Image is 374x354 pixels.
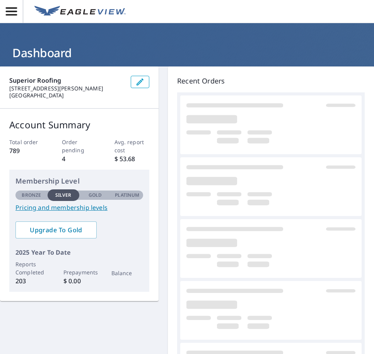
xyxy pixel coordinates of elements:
p: Membership Level [15,176,143,186]
p: 203 [15,276,48,286]
p: Reports Completed [15,260,48,276]
a: EV Logo [30,1,130,22]
p: Account Summary [9,118,149,132]
h1: Dashboard [9,45,365,61]
p: Bronze [22,192,41,199]
span: Upgrade To Gold [22,226,91,234]
p: $ 0.00 [63,276,96,286]
p: Silver [55,192,72,199]
p: 4 [62,154,97,163]
p: Gold [89,192,102,199]
p: [STREET_ADDRESS][PERSON_NAME] [9,85,125,92]
a: Pricing and membership levels [15,203,143,212]
p: Prepayments [63,268,96,276]
p: [GEOGRAPHIC_DATA] [9,92,125,99]
p: Order pending [62,138,97,154]
p: Superior Roofing [9,76,125,85]
p: $ 53.68 [114,154,150,163]
p: 2025 Year To Date [15,248,143,257]
p: Avg. report cost [114,138,150,154]
img: EV Logo [34,6,126,17]
p: Total order [9,138,44,146]
a: Upgrade To Gold [15,221,97,238]
p: Platinum [115,192,139,199]
p: Balance [111,269,143,277]
p: 789 [9,146,44,155]
p: Recent Orders [177,76,365,86]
